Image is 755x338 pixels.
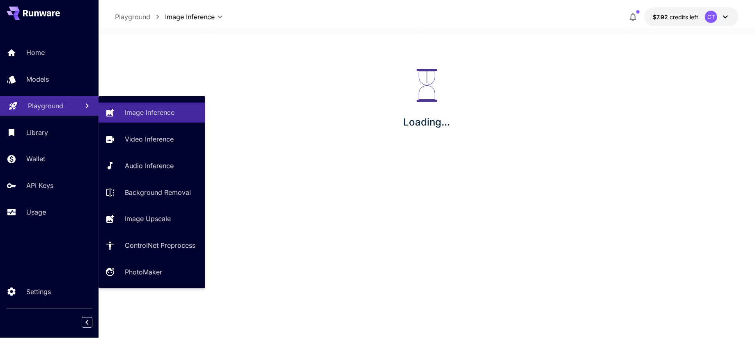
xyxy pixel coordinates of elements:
[26,74,49,84] p: Models
[115,12,165,22] nav: breadcrumb
[653,14,670,21] span: $7.92
[26,128,48,137] p: Library
[99,235,205,256] a: ControlNet Preprocess
[125,214,171,224] p: Image Upscale
[99,103,205,123] a: Image Inference
[82,317,92,328] button: Collapse sidebar
[125,134,174,144] p: Video Inference
[88,315,99,330] div: Collapse sidebar
[653,13,698,21] div: $7.92305
[26,287,51,297] p: Settings
[125,267,162,277] p: PhotoMaker
[99,129,205,149] a: Video Inference
[705,11,717,23] div: CT
[125,187,191,197] p: Background Removal
[165,12,215,22] span: Image Inference
[28,101,63,111] p: Playground
[115,12,150,22] p: Playground
[645,7,739,26] button: $7.92305
[404,115,450,130] p: Loading...
[125,161,174,171] p: Audio Inference
[99,262,205,282] a: PhotoMaker
[26,48,45,57] p: Home
[125,107,174,117] p: Image Inference
[99,182,205,202] a: Background Removal
[125,240,195,250] p: ControlNet Preprocess
[26,180,53,190] p: API Keys
[26,154,45,164] p: Wallet
[670,14,698,21] span: credits left
[99,209,205,229] a: Image Upscale
[99,156,205,176] a: Audio Inference
[26,207,46,217] p: Usage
